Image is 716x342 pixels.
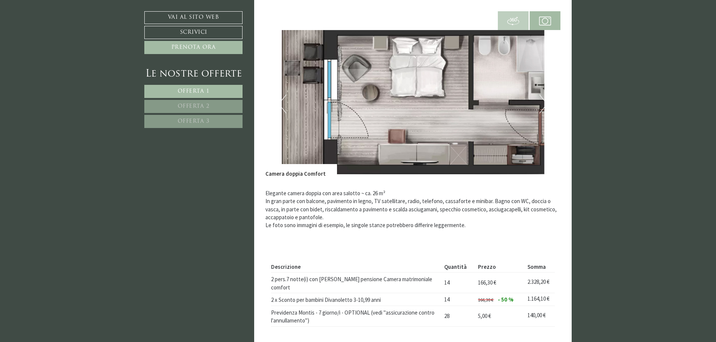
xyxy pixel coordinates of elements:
[265,30,561,178] img: image
[507,15,519,27] img: 360-grad.svg
[478,279,496,286] span: 166,30 €
[144,11,243,24] a: Vai al sito web
[441,272,475,293] td: 14
[525,306,555,326] td: 140,00 €
[144,67,243,81] div: Le nostre offerte
[6,20,103,41] div: Buon giorno, come possiamo aiutarla?
[525,261,555,272] th: Somma
[144,41,243,54] a: Prenota ora
[279,95,286,113] button: Previous
[11,35,99,40] small: 14:18
[144,26,243,39] a: Scrivici
[255,198,296,211] button: Invia
[539,95,547,113] button: Next
[11,21,99,27] div: Montis – Active Nature Spa
[265,189,561,229] p: Elegante camera doppia con area salotto ~ ca. 26 m² In gran parte con balcone, pavimento in legno...
[478,297,493,303] span: 166,30 €
[271,293,442,306] td: 2 x Sconto per bambini Divanoletto 3-10,99 anni
[498,296,514,303] span: - 50 %
[441,306,475,326] td: 28
[271,306,442,326] td: Previdenza Montis - 7 giorno/i - OPTIONAL (vedi "assicurazione contro l'annullamento")
[475,261,525,272] th: Prezzo
[525,293,555,306] td: 1.164,10 €
[271,272,442,293] td: 2 pers.7 notte(i) con [PERSON_NAME] pensione Camera matrimoniale comfort
[129,6,167,18] div: mercoledì
[539,15,551,27] img: camera.svg
[271,261,442,272] th: Descrizione
[178,119,210,124] span: Offerta 3
[441,293,475,306] td: 14
[178,89,210,94] span: Offerta 1
[441,261,475,272] th: Quantità
[478,312,491,319] span: 5,00 €
[525,272,555,293] td: 2.328,20 €
[178,104,210,109] span: Offerta 2
[265,164,337,178] div: Camera doppia Comfort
